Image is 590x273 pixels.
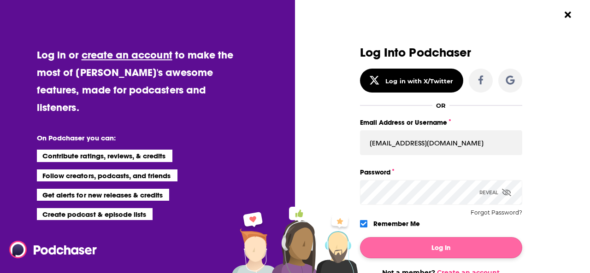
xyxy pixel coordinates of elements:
[37,208,153,220] li: Create podcast & episode lists
[37,169,177,181] li: Follow creators, podcasts, and friends
[360,46,522,59] h3: Log Into Podchaser
[37,150,172,162] li: Contribute ratings, reviews, & credits
[559,6,577,23] button: Close Button
[360,237,522,258] button: Log In
[360,166,522,178] label: Password
[436,102,446,109] div: OR
[82,48,172,61] a: create an account
[479,180,511,205] div: Reveal
[9,241,98,258] img: Podchaser - Follow, Share and Rate Podcasts
[373,218,420,230] label: Remember Me
[37,189,169,201] li: Get alerts for new releases & credits
[360,69,463,93] button: Log in with X/Twitter
[360,116,522,128] label: Email Address or Username
[9,241,90,258] a: Podchaser - Follow, Share and Rate Podcasts
[37,134,221,142] li: On Podchaser you can:
[471,209,522,216] button: Forgot Password?
[360,130,522,155] input: Email Address or Username
[385,77,453,85] div: Log in with X/Twitter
